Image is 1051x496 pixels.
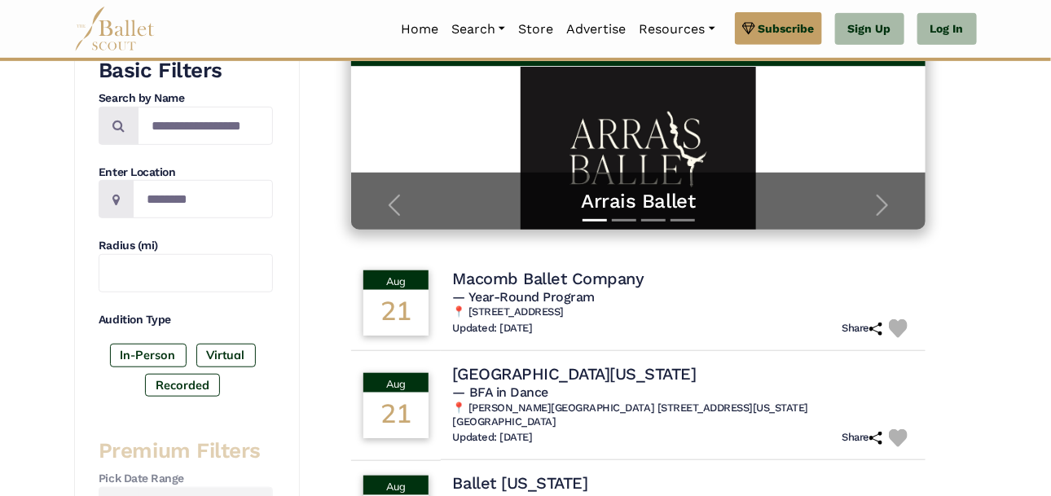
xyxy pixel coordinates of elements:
[842,322,883,336] h6: Share
[453,322,533,336] h6: Updated: [DATE]
[394,12,445,46] a: Home
[632,12,721,46] a: Resources
[99,437,273,465] h3: Premium Filters
[917,13,977,46] a: Log In
[99,57,273,85] h3: Basic Filters
[612,211,636,230] button: Slide 2
[363,393,429,438] div: 21
[835,13,904,46] a: Sign Up
[641,211,666,230] button: Slide 3
[453,363,697,384] h4: [GEOGRAPHIC_DATA][US_STATE]
[99,238,273,254] h4: Radius (mi)
[363,290,429,336] div: 21
[363,270,429,290] div: Aug
[583,211,607,230] button: Slide 1
[99,312,273,328] h4: Audition Type
[453,431,533,445] h6: Updated: [DATE]
[842,431,883,445] h6: Share
[453,268,644,289] h4: Macomb Ballet Company
[742,20,755,37] img: gem.svg
[560,12,632,46] a: Advertise
[363,373,429,393] div: Aug
[453,384,548,400] span: — BFA in Dance
[196,344,256,367] label: Virtual
[453,289,595,305] span: — Year-Round Program
[453,472,588,494] h4: Ballet [US_STATE]
[99,471,273,487] h4: Pick Date Range
[133,180,273,218] input: Location
[145,374,220,397] label: Recorded
[453,305,914,319] h6: 📍 [STREET_ADDRESS]
[512,12,560,46] a: Store
[367,189,910,214] a: Arrais Ballet
[445,12,512,46] a: Search
[363,476,429,495] div: Aug
[99,165,273,181] h4: Enter Location
[110,344,187,367] label: In-Person
[759,20,815,37] span: Subscribe
[735,12,822,45] a: Subscribe
[99,90,273,107] h4: Search by Name
[453,402,914,429] h6: 📍 [PERSON_NAME][GEOGRAPHIC_DATA] [STREET_ADDRESS][US_STATE] [GEOGRAPHIC_DATA]
[671,211,695,230] button: Slide 4
[138,107,273,145] input: Search by names...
